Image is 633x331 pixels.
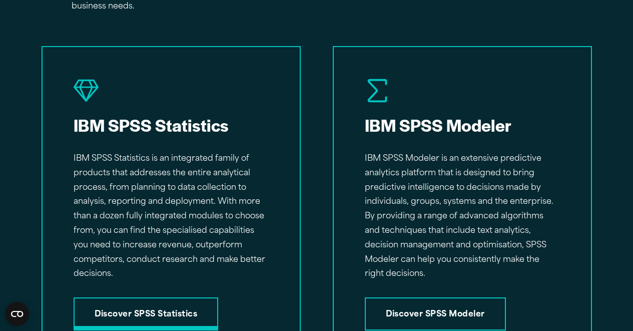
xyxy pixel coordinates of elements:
[74,114,269,136] h2: IBM SPSS Statistics
[74,78,99,103] img: positive products gem
[365,114,560,136] h2: IBM SPSS Modeler
[5,302,29,326] button: Open CMP widget
[365,152,560,281] p: IBM SPSS Modeler is an extensive predictive analytics platform that is designed to bring predicti...
[365,78,390,103] img: positive products sigma
[74,152,269,281] p: IBM SPSS Statistics is an integrated family of products that addresses the entire analytical proc...
[365,297,506,330] a: Discover SPSS Modeler
[74,297,219,330] a: Discover SPSS Statistics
